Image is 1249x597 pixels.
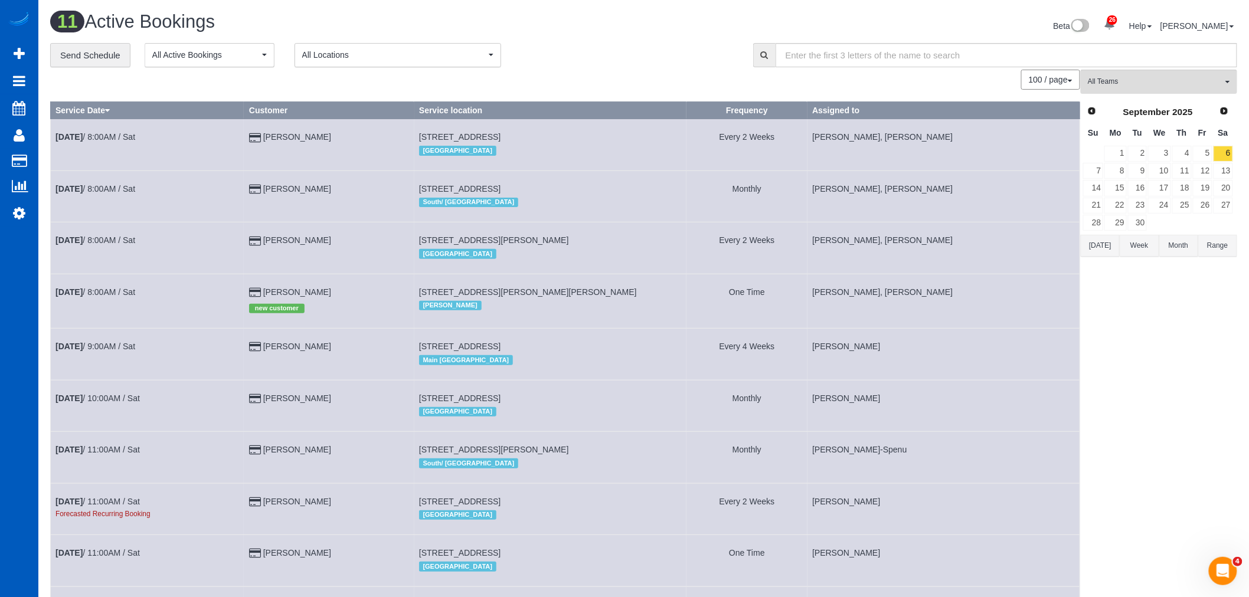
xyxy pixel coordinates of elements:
[1084,103,1100,120] a: Prev
[249,446,261,454] i: Credit Card Payment
[1087,106,1097,116] span: Prev
[50,11,84,32] span: 11
[419,393,501,403] span: [STREET_ADDRESS]
[55,184,135,193] a: [DATE]/ 8:00AM / Sat
[419,455,682,471] div: Location
[263,342,331,351] a: [PERSON_NAME]
[1198,235,1237,257] button: Range
[1193,163,1212,179] a: 12
[55,510,151,518] small: Forecasted Recurring Booking
[419,497,501,506] span: [STREET_ADDRESS]
[249,343,261,351] i: Credit Card Payment
[55,393,140,403] a: [DATE]/ 10:00AM / Sat
[1083,198,1103,214] a: 21
[1209,557,1237,585] iframe: Intercom live chat
[1128,215,1147,231] a: 30
[1193,146,1212,162] a: 5
[1193,198,1212,214] a: 26
[1081,70,1237,94] button: All Teams
[244,119,414,170] td: Customer
[1153,128,1166,137] span: Wednesday
[686,329,807,380] td: Frequency
[419,184,501,193] span: [STREET_ADDRESS]
[1219,106,1229,116] span: Next
[51,274,244,328] td: Schedule date
[1148,163,1170,179] a: 10
[1083,180,1103,196] a: 14
[414,380,687,431] td: Service location
[419,198,518,207] span: South/ [GEOGRAPHIC_DATA]
[1133,128,1142,137] span: Tuesday
[244,274,414,328] td: Customer
[51,380,244,431] td: Schedule date
[1172,180,1192,196] a: 18
[1083,163,1103,179] a: 7
[807,119,1080,170] td: Assigned to
[55,497,83,506] b: [DATE]
[419,146,496,155] span: [GEOGRAPHIC_DATA]
[1083,215,1103,231] a: 28
[1172,198,1192,214] a: 25
[1070,19,1090,34] img: New interface
[244,432,414,483] td: Customer
[419,249,496,258] span: [GEOGRAPHIC_DATA]
[263,287,331,297] a: [PERSON_NAME]
[55,132,135,142] a: [DATE]/ 8:00AM / Sat
[249,549,261,557] i: Credit Card Payment
[686,119,807,170] td: Frequency
[263,445,331,454] a: [PERSON_NAME]
[1198,128,1207,137] span: Friday
[55,235,135,245] a: [DATE]/ 8:00AM / Sat
[419,562,496,571] span: [GEOGRAPHIC_DATA]
[1129,21,1152,31] a: Help
[1160,21,1234,31] a: [PERSON_NAME]
[414,170,687,222] td: Service location
[419,559,682,574] div: Location
[55,184,83,193] b: [DATE]
[1104,215,1126,231] a: 29
[1110,128,1122,137] span: Monday
[145,43,274,67] button: All Active Bookings
[1216,103,1232,120] a: Next
[419,235,569,245] span: [STREET_ADDRESS][PERSON_NAME]
[807,380,1080,431] td: Assigned to
[1128,180,1147,196] a: 16
[807,170,1080,222] td: Assigned to
[807,102,1080,119] th: Assigned to
[1148,180,1170,196] a: 17
[414,432,687,483] td: Service location
[1081,70,1237,88] ol: All Teams
[55,497,140,506] a: [DATE]/ 11:00AM / Sat
[244,329,414,380] td: Customer
[1022,70,1080,90] nav: Pagination navigation
[244,535,414,586] td: Customer
[414,119,687,170] td: Service location
[51,222,244,274] td: Schedule date
[419,301,481,310] span: [PERSON_NAME]
[55,342,83,351] b: [DATE]
[1148,198,1170,214] a: 24
[51,119,244,170] td: Schedule date
[249,288,261,297] i: Credit Card Payment
[249,498,261,506] i: Credit Card Payment
[807,274,1080,328] td: Assigned to
[686,274,807,328] td: Frequency
[414,329,687,380] td: Service location
[1214,146,1233,162] a: 6
[686,102,807,119] th: Frequency
[1128,146,1147,162] a: 2
[249,304,305,313] span: new customer
[776,43,1237,67] input: Enter the first 3 letters of the name to search
[1098,12,1121,38] a: 26
[419,355,513,365] span: Main [GEOGRAPHIC_DATA]
[263,548,331,557] a: [PERSON_NAME]
[55,548,83,557] b: [DATE]
[1172,163,1192,179] a: 11
[244,170,414,222] td: Customer
[1104,146,1126,162] a: 1
[263,184,331,193] a: [PERSON_NAME]
[51,432,244,483] td: Schedule date
[244,102,414,119] th: Customer
[263,235,331,245] a: [PERSON_NAME]
[1120,235,1159,257] button: Week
